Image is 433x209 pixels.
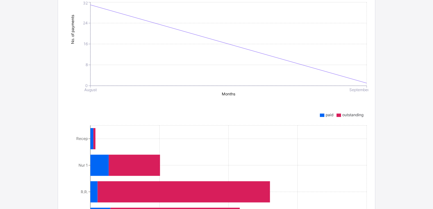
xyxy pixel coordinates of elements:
tspan: R.R. [81,189,88,194]
span: paid [326,112,333,117]
span: outstanding [342,112,363,117]
tspan: 32 [83,1,88,5]
tspan: September [349,87,369,92]
tspan: 8 [86,62,88,67]
tspan: Months [222,91,235,96]
tspan: 24 [83,21,88,25]
tspan: Recep [76,136,88,141]
tspan: August [84,87,97,92]
tspan: 16 [84,41,88,46]
tspan: 0 [85,83,88,88]
tspan: Nur 1 [79,163,88,168]
tspan: No. of payments [70,15,75,44]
